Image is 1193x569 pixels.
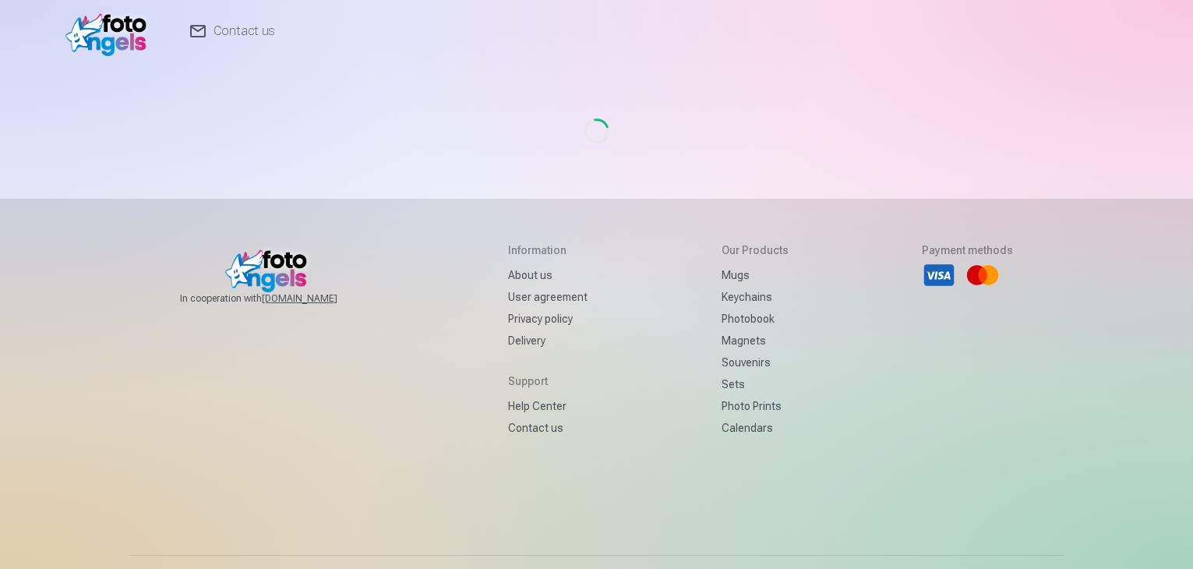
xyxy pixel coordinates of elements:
[508,373,588,389] h5: Support
[722,308,789,330] a: Photobook
[722,352,789,373] a: Souvenirs
[508,264,588,286] a: About us
[965,258,1000,292] li: Mastercard
[922,258,956,292] li: Visa
[508,242,588,258] h5: Information
[722,264,789,286] a: Mugs
[722,330,789,352] a: Magnets
[722,373,789,395] a: Sets
[262,292,375,305] a: [DOMAIN_NAME]
[722,395,789,417] a: Photo prints
[65,6,155,56] img: /v1
[722,417,789,439] a: Calendars
[922,242,1013,258] h5: Payment methods
[508,330,588,352] a: Delivery
[508,395,588,417] a: Help Center
[722,242,789,258] h5: Our products
[508,286,588,308] a: User agreement
[180,292,375,305] span: In cooperation with
[508,417,588,439] a: Contact us
[508,308,588,330] a: Privacy policy
[722,286,789,308] a: Keychains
